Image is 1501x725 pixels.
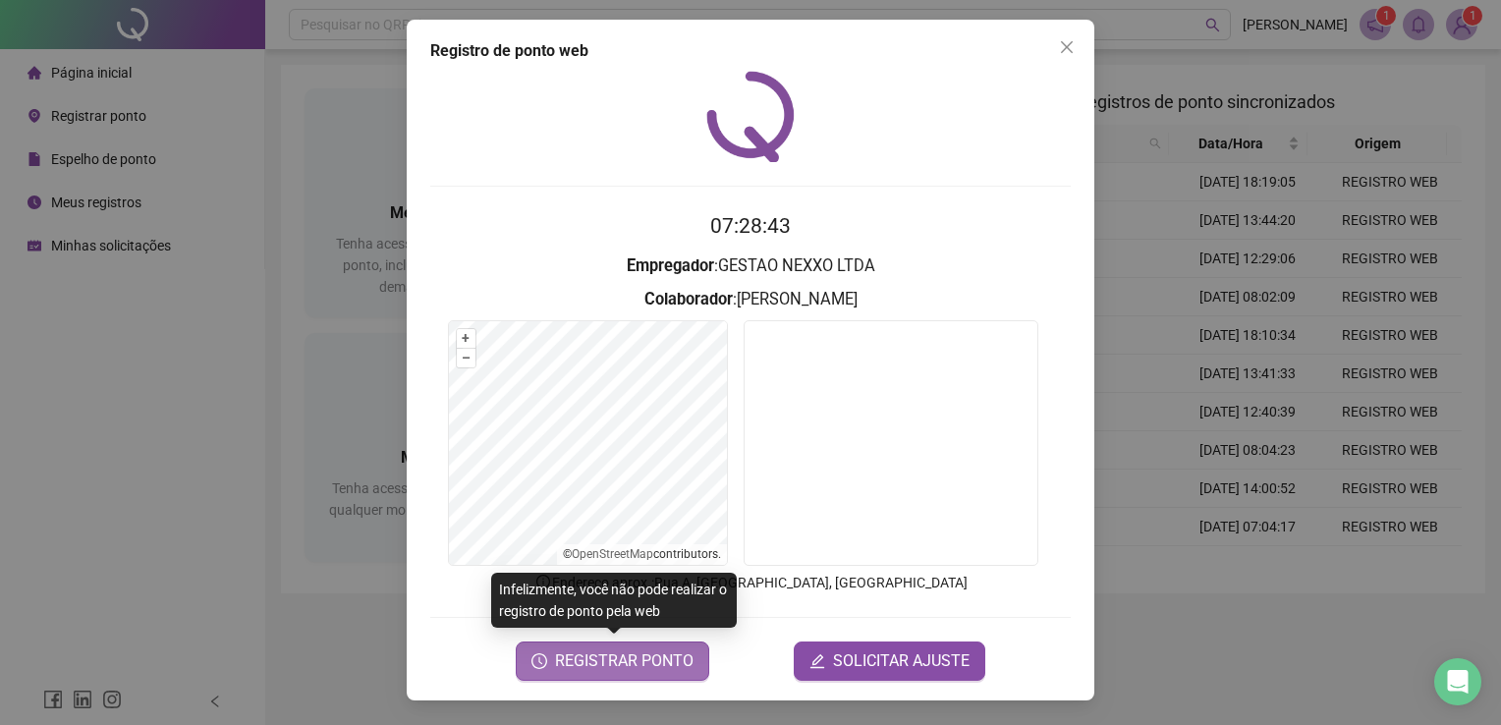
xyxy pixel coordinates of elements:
button: editSOLICITAR AJUSTE [794,641,985,681]
h3: : [PERSON_NAME] [430,287,1071,312]
span: SOLICITAR AJUSTE [833,649,970,673]
button: – [457,349,475,367]
img: QRPoint [706,71,795,162]
a: OpenStreetMap [572,547,653,561]
span: clock-circle [531,653,547,669]
button: Close [1051,31,1083,63]
span: close [1059,39,1075,55]
div: Registro de ponto web [430,39,1071,63]
time: 07:28:43 [710,214,791,238]
div: Infelizmente, você não pode realizar o registro de ponto pela web [491,573,737,628]
strong: Empregador [627,256,714,275]
h3: : GESTAO NEXXO LTDA [430,253,1071,279]
p: Endereço aprox. : Rua A, [GEOGRAPHIC_DATA], [GEOGRAPHIC_DATA] [430,572,1071,593]
div: Open Intercom Messenger [1434,658,1481,705]
span: REGISTRAR PONTO [555,649,694,673]
strong: Colaborador [644,290,733,308]
span: edit [809,653,825,669]
button: REGISTRAR PONTO [516,641,709,681]
li: © contributors. [563,547,721,561]
button: + [457,329,475,348]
